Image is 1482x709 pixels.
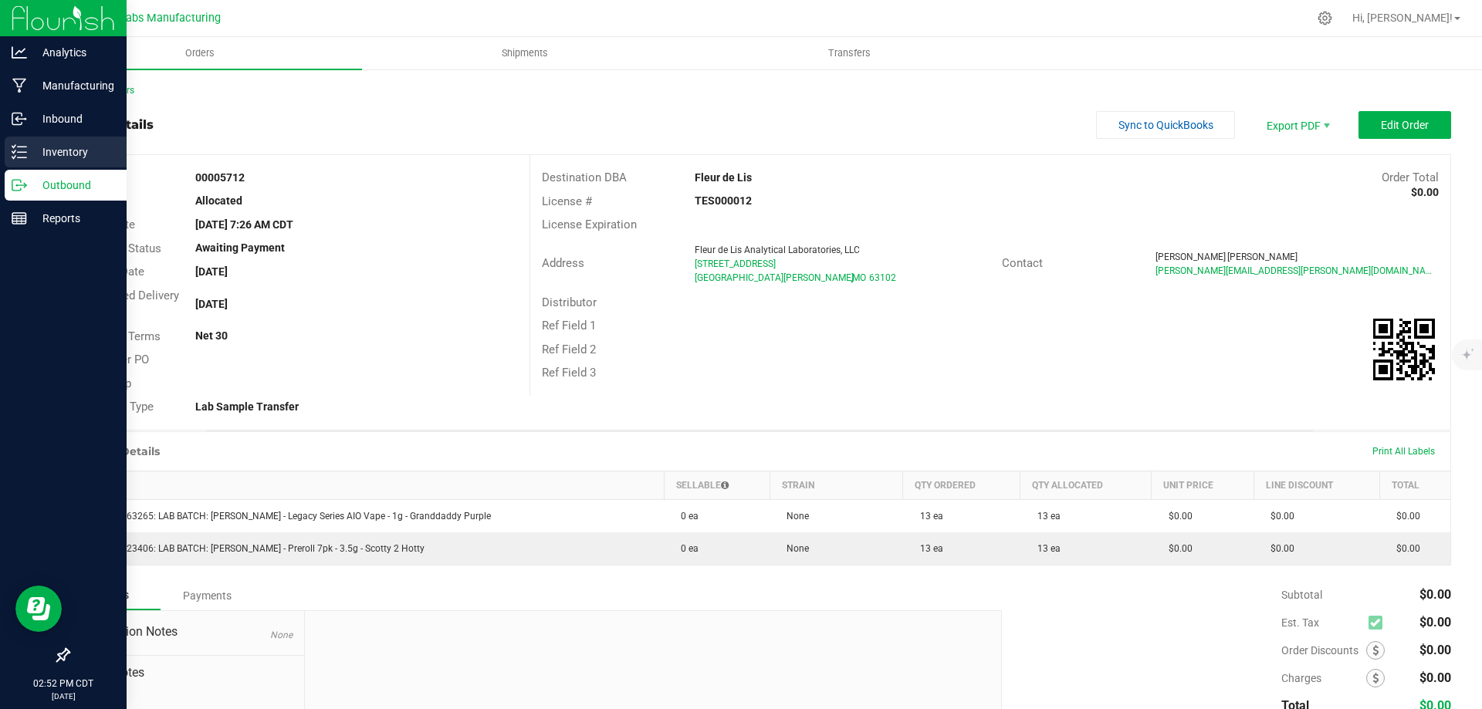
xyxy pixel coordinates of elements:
[12,211,27,226] inline-svg: Reports
[542,319,596,333] span: Ref Field 1
[542,170,627,184] span: Destination DBA
[912,511,943,522] span: 13 ea
[1281,672,1366,684] span: Charges
[1152,471,1254,499] th: Unit Price
[164,46,235,60] span: Orders
[80,663,293,682] span: Order Notes
[1250,111,1343,139] li: Export PDF
[1281,589,1322,601] span: Subtotal
[12,144,27,160] inline-svg: Inventory
[195,265,228,278] strong: [DATE]
[95,12,221,25] span: Teal Labs Manufacturing
[37,37,362,69] a: Orders
[770,471,903,499] th: Strain
[852,272,866,283] span: MO
[1161,511,1193,522] span: $0.00
[664,471,770,499] th: Sellable
[1419,587,1451,602] span: $0.00
[1379,471,1450,499] th: Total
[1419,670,1451,685] span: $0.00
[695,245,860,255] span: Fleur de Lis Analytical Laboratories, LLC
[1227,252,1298,262] span: [PERSON_NAME]
[1373,319,1435,380] img: Scan me!
[851,272,852,283] span: ,
[542,295,597,309] span: Distributor
[195,241,285,254] strong: Awaiting Payment
[195,171,245,184] strong: 00005712
[12,78,27,93] inline-svg: Manufacturing
[27,76,120,95] p: Manufacturing
[1030,543,1061,554] span: 13 ea
[362,37,687,69] a: Shipments
[270,630,293,640] span: None
[7,677,120,690] p: 02:52 PM CDT
[1382,170,1439,184] span: Order Total
[12,45,27,60] inline-svg: Analytics
[673,511,699,522] span: 0 ea
[1352,12,1453,24] span: Hi, [PERSON_NAME]!
[1263,511,1294,522] span: $0.00
[687,37,1012,69] a: Transfers
[542,194,592,208] span: License #
[673,543,699,554] span: 0 ea
[903,471,1020,499] th: Qty Ordered
[542,256,584,270] span: Address
[195,194,242,207] strong: Allocated
[195,218,293,231] strong: [DATE] 7:26 AM CDT
[195,298,228,310] strong: [DATE]
[12,111,27,127] inline-svg: Inbound
[12,177,27,193] inline-svg: Outbound
[1389,511,1420,522] span: $0.00
[1389,543,1420,554] span: $0.00
[27,176,120,194] p: Outbound
[27,209,120,228] p: Reports
[195,329,228,342] strong: Net 30
[1096,111,1235,139] button: Sync to QuickBooks
[1381,119,1429,131] span: Edit Order
[1372,446,1435,457] span: Print All Labels
[695,171,752,184] strong: Fleur de Lis
[69,471,665,499] th: Item
[27,110,120,128] p: Inbound
[1369,612,1389,633] span: Calculate excise tax
[1358,111,1451,139] button: Edit Order
[79,511,491,522] span: M00001463265: LAB BATCH: [PERSON_NAME] - Legacy Series AIO Vape - 1g - Granddaddy Purple
[1118,119,1213,131] span: Sync to QuickBooks
[1263,543,1294,554] span: $0.00
[779,511,809,522] span: None
[1030,511,1061,522] span: 13 ea
[1419,643,1451,657] span: $0.00
[869,272,896,283] span: 63102
[80,289,179,320] span: Requested Delivery Date
[27,43,120,62] p: Analytics
[1002,256,1043,270] span: Contact
[161,582,253,609] div: Payments
[1020,471,1152,499] th: Qty Allocated
[481,46,569,60] span: Shipments
[695,272,854,283] span: [GEOGRAPHIC_DATA][PERSON_NAME]
[779,543,809,554] span: None
[1281,616,1362,629] span: Est. Tax
[1373,319,1435,380] qrcode: 00005712
[27,143,120,161] p: Inventory
[695,258,776,269] span: [STREET_ADDRESS]
[1155,265,1441,276] span: [PERSON_NAME][EMAIL_ADDRESS][PERSON_NAME][DOMAIN_NAME]
[195,400,299,413] strong: Lab Sample Transfer
[80,623,293,641] span: Destination Notes
[912,543,943,554] span: 13 ea
[7,690,120,702] p: [DATE]
[695,194,752,207] strong: TES000012
[542,343,596,356] span: Ref Field 2
[542,218,637,231] span: License Expiration
[807,46,892,60] span: Transfers
[1161,543,1193,554] span: $0.00
[542,366,596,380] span: Ref Field 3
[1254,471,1379,499] th: Line Discount
[1155,252,1226,262] span: [PERSON_NAME]
[1419,615,1451,630] span: $0.00
[79,543,425,554] span: M00002423406: LAB BATCH: [PERSON_NAME] - Preroll 7pk - 3.5g - Scotty 2 Hotty
[1315,11,1335,25] div: Manage settings
[1411,186,1439,198] strong: $0.00
[15,586,62,632] iframe: Resource center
